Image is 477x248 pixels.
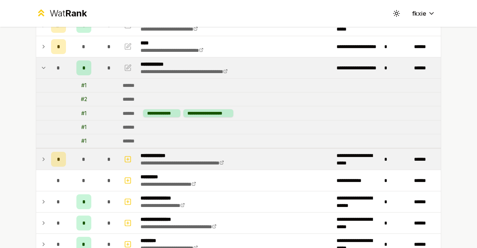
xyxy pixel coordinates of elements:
[36,7,87,19] a: WatRank
[81,123,86,131] div: # 1
[81,82,86,89] div: # 1
[81,110,86,117] div: # 1
[412,9,426,18] span: fkxie
[81,95,87,103] div: # 2
[65,8,87,19] span: Rank
[50,7,87,19] div: Wat
[81,137,86,145] div: # 1
[406,7,441,20] button: fkxie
